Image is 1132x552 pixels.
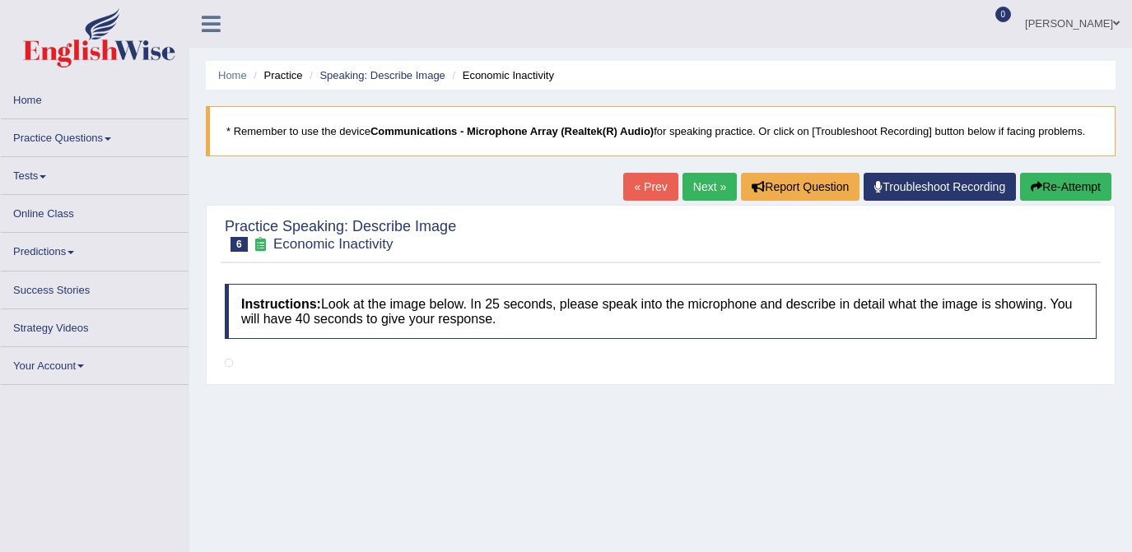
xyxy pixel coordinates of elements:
[225,219,456,252] h2: Practice Speaking: Describe Image
[206,106,1116,156] blockquote: * Remember to use the device for speaking practice. Or click on [Troubleshoot Recording] button b...
[252,237,269,253] small: Exam occurring question
[995,7,1012,22] span: 0
[319,69,445,81] a: Speaking: Describe Image
[1,81,189,114] a: Home
[218,69,247,81] a: Home
[1,233,189,265] a: Predictions
[448,67,554,83] li: Economic Inactivity
[1,157,189,189] a: Tests
[273,236,394,252] small: Economic Inactivity
[1,309,189,341] a: Strategy Videos
[241,297,321,311] b: Instructions:
[864,173,1016,201] a: Troubleshoot Recording
[1,271,189,304] a: Success Stories
[225,284,1097,339] h4: Look at the image below. In 25 seconds, please speak into the microphone and describe in detail w...
[623,173,678,201] a: « Prev
[682,173,737,201] a: Next »
[370,125,654,137] b: Communications - Microphone Array (Realtek(R) Audio)
[1,195,189,227] a: Online Class
[249,67,302,83] li: Practice
[1,119,189,151] a: Practice Questions
[1020,173,1111,201] button: Re-Attempt
[1,347,189,379] a: Your Account
[741,173,859,201] button: Report Question
[231,237,248,252] span: 6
